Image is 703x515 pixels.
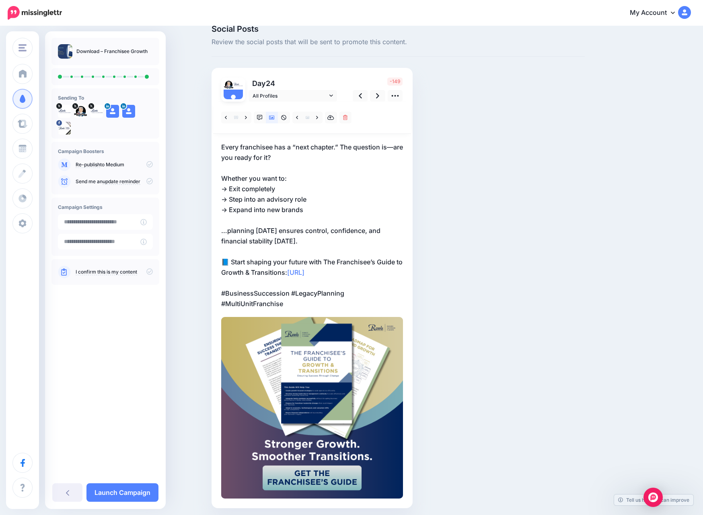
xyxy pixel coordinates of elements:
[249,78,338,89] p: Day
[58,95,153,101] h4: Sending To
[212,37,585,47] span: Review the social posts that will be sent to promote this content.
[76,178,153,185] p: Send me an
[76,47,148,55] p: Download – Franchisee Growth
[58,148,153,154] h4: Campaign Boosters
[287,268,304,276] a: [URL]
[221,142,403,309] p: Every franchisee has a “next chapter.” The question is—are you ready for it? Whether you want to:...
[614,495,693,505] a: Tell us how we can improve
[122,105,135,118] img: user_default_image.png
[58,105,71,118] img: K4a0VqQV-84395.png
[76,269,137,275] a: I confirm this is my content
[103,178,140,185] a: update reminder
[58,122,71,135] img: 298721903_500513248743263_3748918132312345394_n-bsa146078.jpg
[18,44,27,51] img: menu.png
[212,25,585,33] span: Social Posts
[224,80,233,90] img: wGcXMLAX-84396.jpg
[224,90,243,109] img: user_default_image.png
[76,161,153,168] p: to Medium
[249,90,337,102] a: All Profiles
[643,488,663,507] div: Open Intercom Messenger
[8,6,62,20] img: Missinglettr
[74,105,87,118] img: wGcXMLAX-84396.jpg
[622,3,691,23] a: My Account
[58,44,72,59] img: 0552130cd3f1b00cba76b603ef9c92f0_thumb.jpg
[90,105,103,118] img: AvLDnNRx-84397.png
[266,79,275,88] span: 24
[58,204,153,210] h4: Campaign Settings
[76,161,100,168] a: Re-publish
[106,105,119,118] img: user_default_image.png
[233,80,243,90] img: AvLDnNRx-84397.png
[221,317,403,499] img: F0BTCTONDGIGGJ4UKDXM6RMSY0B6ABCG.png
[387,78,403,86] span: -149
[253,92,327,100] span: All Profiles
